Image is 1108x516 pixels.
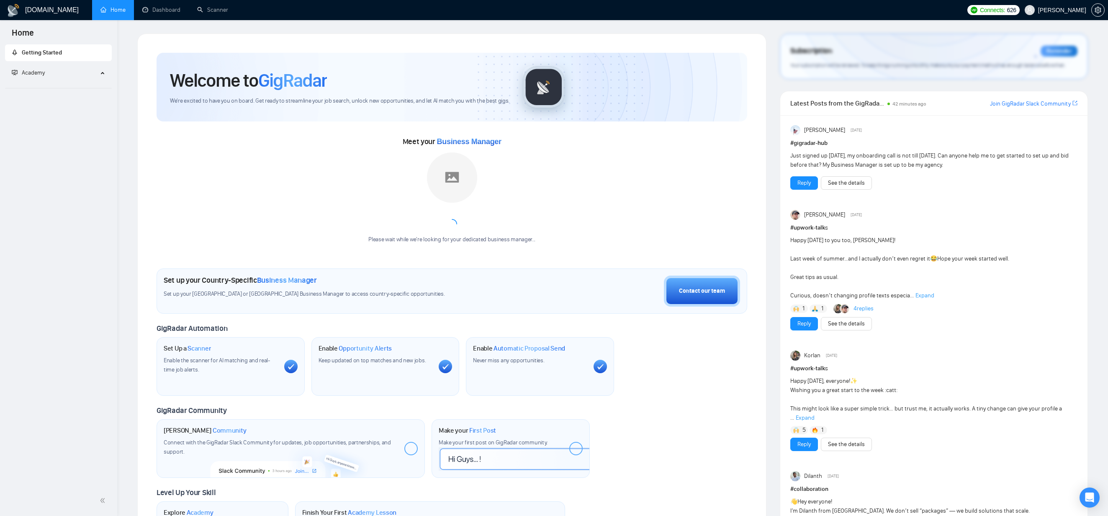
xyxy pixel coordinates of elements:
[971,7,977,13] img: upwork-logo.png
[790,438,818,451] button: Reply
[258,69,327,92] span: GigRadar
[1072,99,1077,107] a: export
[469,426,496,435] span: First Post
[802,304,805,313] span: 1
[679,286,725,296] div: Contact our team
[22,49,62,56] span: Getting Started
[12,70,18,75] span: fund-projection-screen
[5,44,112,61] li: Getting Started
[804,210,845,219] span: [PERSON_NAME]
[188,344,211,353] span: Scanner
[833,304,843,313] img: Korlan
[821,438,872,451] button: See the details
[164,276,317,285] h1: Set up your Country-Specific
[1080,488,1100,508] div: Open Intercom Messenger
[790,471,800,481] img: Dilanth
[494,344,565,353] span: Automatic Proposal Send
[851,126,862,134] span: [DATE]
[804,351,820,360] span: Korlan
[790,176,818,190] button: Reply
[170,69,327,92] h1: Welcome to
[157,324,227,333] span: GigRadar Automation
[892,101,926,107] span: 42 minutes ago
[473,344,565,353] h1: Enable
[804,126,845,135] span: [PERSON_NAME]
[790,237,1009,299] span: Happy [DATE] to you too, [PERSON_NAME]! Last week of summer…and I actually don’t even regret it H...
[1072,100,1077,106] span: export
[164,426,247,435] h1: [PERSON_NAME]
[157,488,216,497] span: Level Up Your Skill
[821,426,823,434] span: 1
[790,485,1077,494] h1: # collaboration
[22,69,45,76] span: Academy
[164,439,391,455] span: Connect with the GigRadar Slack Community for updates, job opportunities, partnerships, and support.
[790,125,800,135] img: Anisuzzaman Khan
[793,306,799,312] img: 🙌
[12,69,45,76] span: Academy
[439,426,496,435] h1: Make your
[812,427,818,433] img: 🔥
[790,152,1069,168] span: Just signed up [DATE], my onboarding call is not till [DATE]. Can anyone help me to get started t...
[211,439,371,478] img: slackcommunity-bg.png
[790,377,1062,421] span: Happy [DATE], everyone! Wishing you a great start to the week :catt: This might look like a super...
[828,319,865,328] a: See the details
[164,357,270,373] span: Enable the scanner for AI matching and real-time job alerts.
[1091,7,1105,13] a: setting
[100,6,126,13] a: homeHome
[793,427,799,433] img: 🙌
[797,178,811,188] a: Reply
[7,4,20,17] img: logo
[812,306,818,312] img: 🙏
[100,496,108,505] span: double-left
[5,27,41,44] span: Home
[790,98,885,108] span: Latest Posts from the GigRadar Community
[802,426,806,434] span: 5
[427,152,477,203] img: placeholder.png
[828,472,839,480] span: [DATE]
[257,276,317,285] span: Business Manager
[1027,7,1033,13] span: user
[853,304,874,313] a: 4replies
[790,139,1077,148] h1: # gigradar-hub
[1041,46,1077,57] div: Reminder
[164,290,509,298] span: Set up your [GEOGRAPHIC_DATA] or [GEOGRAPHIC_DATA] Business Manager to access country-specific op...
[1007,5,1016,15] span: 626
[990,99,1071,108] a: Join GigRadar Slack Community
[473,357,544,364] span: Never miss any opportunities.
[170,97,509,105] span: We're excited to have you on board. Get ready to streamline your job search, unlock new opportuni...
[790,317,818,330] button: Reply
[790,62,1065,68] span: Your subscription will be renewed. To keep things running smoothly, make sure your payment method...
[790,210,800,220] img: Igor Šalagin
[790,364,1077,373] h1: # upwork-talks
[213,426,247,435] span: Community
[5,85,112,90] li: Academy Homepage
[437,137,501,146] span: Business Manager
[445,217,459,231] span: loading
[339,344,392,353] span: Opportunity Alerts
[850,377,857,384] span: ✨
[797,319,811,328] a: Reply
[796,414,815,421] span: Expand
[164,344,211,353] h1: Set Up a
[319,357,426,364] span: Keep updated on top matches and new jobs.
[826,352,837,359] span: [DATE]
[821,176,872,190] button: See the details
[439,439,548,446] span: Make your first post on GigRadar community.
[851,211,862,219] span: [DATE]
[403,137,501,146] span: Meet your
[840,304,849,313] img: Igor Šalagin
[790,498,797,505] span: 👋
[821,304,823,313] span: 1
[797,440,811,449] a: Reply
[363,236,540,244] div: Please wait while we're looking for your dedicated business manager...
[821,317,872,330] button: See the details
[319,344,392,353] h1: Enable
[664,276,740,307] button: Contact our team
[930,255,937,262] span: 😂
[804,472,822,481] span: Dilanth
[1091,3,1105,17] button: setting
[12,49,18,55] span: rocket
[828,178,865,188] a: See the details
[142,6,180,13] a: dashboardDashboard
